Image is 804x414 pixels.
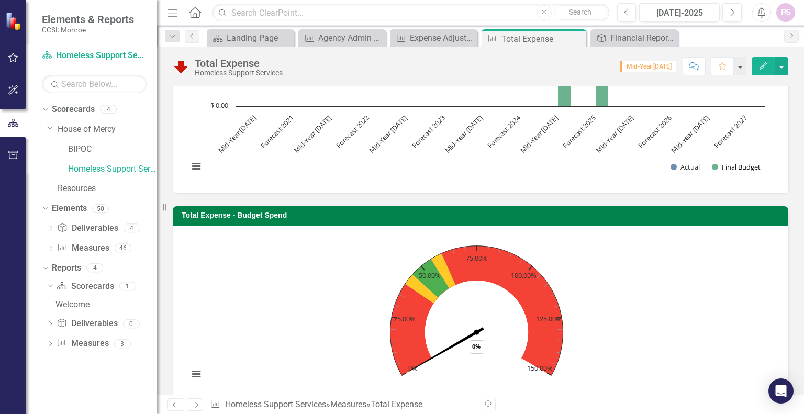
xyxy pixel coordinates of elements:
[92,204,109,213] div: 50
[52,262,81,274] a: Reports
[42,75,147,93] input: Search Below...
[57,281,114,293] a: Scorecards
[58,124,157,136] a: House of Mercy
[330,399,366,409] a: Measures
[561,113,598,150] text: Forecast 2025
[195,69,283,77] div: Homeless Support Services
[776,3,795,22] button: PS
[183,26,778,183] div: Chart. Highcharts interactive chart.
[501,32,584,46] div: Total Expense
[301,31,383,44] a: Agency Admin Percentage
[408,363,418,373] text: 0%
[42,26,134,34] small: CCSI: Monroe
[42,13,134,26] span: Elements & Reports
[52,104,95,116] a: Scorecards
[292,113,333,155] text: Mid-Year [DATE]
[100,105,117,114] div: 4
[57,318,117,330] a: Deliverables
[58,183,157,195] a: Resources
[209,31,292,44] a: Landing Page
[119,282,136,290] div: 1
[57,222,118,234] a: Deliverables
[367,113,409,155] text: Mid-Year [DATE]
[443,113,485,155] text: Mid-Year [DATE]
[485,113,522,150] text: Forecast 2024
[114,339,131,348] div: 3
[334,113,371,150] text: Forecast 2022
[593,31,675,44] a: Financial Report Tracker
[183,26,770,183] svg: Interactive chart
[115,244,131,253] div: 46
[393,31,475,44] a: Expense Adjustments
[227,31,292,44] div: Landing Page
[594,113,635,155] text: Mid-Year [DATE]
[173,58,189,75] img: Below Plan
[410,113,447,150] text: Forecast 2023
[210,399,473,411] div: » »
[212,4,609,22] input: Search ClearPoint...
[183,233,778,390] div: Chart. Highcharts interactive chart.
[409,327,484,372] path: 0. Percent of Budget.
[527,363,553,373] text: 150.00%
[318,31,383,44] div: Agency Admin Percentage
[536,314,562,323] text: 125.00%
[410,31,475,44] div: Expense Adjustments
[57,338,108,350] a: Measures
[86,263,103,272] div: 4
[636,113,674,150] text: Forecast 2026
[189,159,204,174] button: View chart menu, Chart
[5,12,24,30] img: ClearPoint Strategy
[183,233,770,390] svg: Interactive chart
[671,162,700,172] button: Show Actual
[216,113,258,155] text: Mid-Year [DATE]
[511,271,537,280] text: 100.00%
[182,211,783,219] h3: Total Expense - Budget Spend
[42,50,147,62] a: Homeless Support Services
[57,242,109,254] a: Measures
[669,113,711,155] text: Mid-Year [DATE]
[68,143,157,155] a: BIPOC
[466,253,488,263] text: 75.00%
[394,314,416,323] text: 25.00%
[639,3,720,22] button: [DATE]-2025
[419,271,441,280] text: 50.00%
[124,224,140,233] div: 4
[569,8,591,16] span: Search
[68,163,157,175] a: Homeless Support Services
[643,7,716,19] div: [DATE]-2025
[472,342,481,350] text: 0%
[55,300,157,309] div: Welcome
[210,100,228,110] text: $ 0.00
[620,61,676,72] span: Mid-Year [DATE]
[52,203,87,215] a: Elements
[712,162,761,172] button: Show Final Budget
[225,399,326,409] a: Homeless Support Services
[53,296,157,312] a: Welcome
[195,58,283,69] div: Total Expense
[518,113,560,155] text: Mid-Year [DATE]
[123,319,140,328] div: 0
[610,31,675,44] div: Financial Report Tracker
[768,378,794,404] div: Open Intercom Messenger
[712,113,749,150] text: Forecast 2027
[554,5,607,20] button: Search
[189,367,204,382] button: View chart menu, Chart
[371,399,422,409] div: Total Expense
[259,113,296,150] text: Forecast 2021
